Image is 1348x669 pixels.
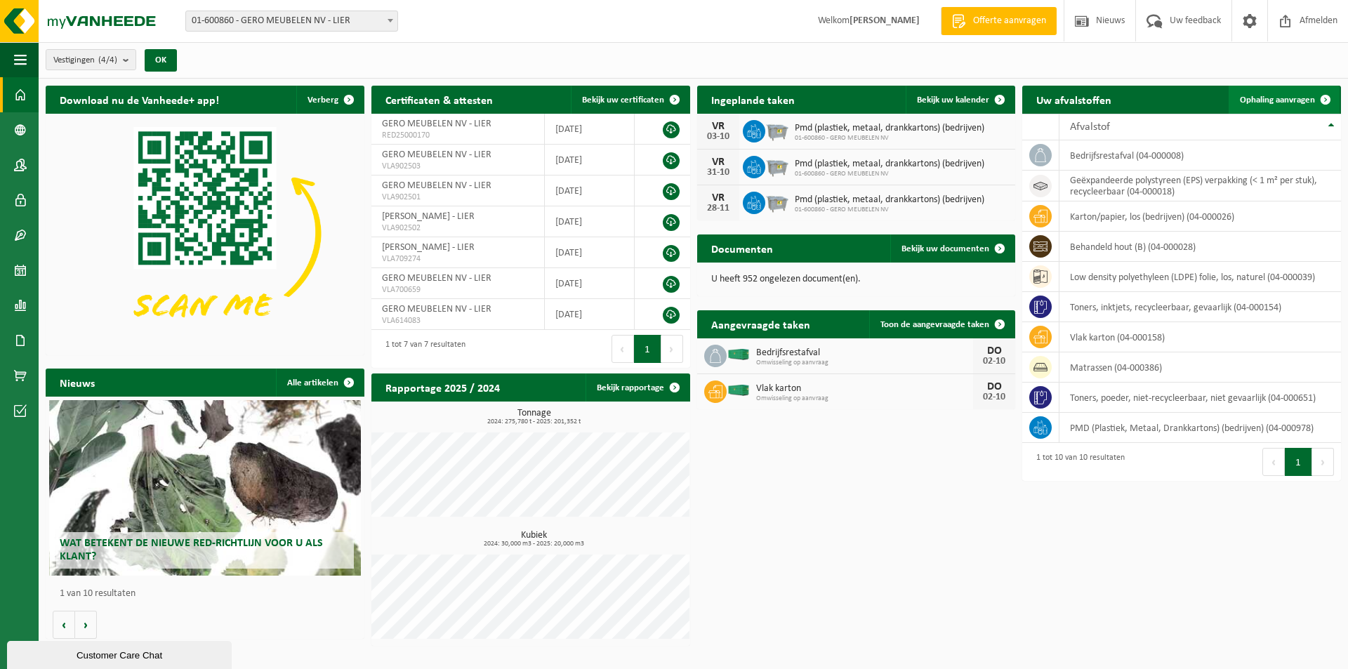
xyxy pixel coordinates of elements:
[382,180,491,191] span: GERO MEUBELEN NV - LIER
[697,86,809,113] h2: Ingeplande taken
[704,204,732,213] div: 28-11
[970,14,1050,28] span: Offerte aanvragen
[795,159,984,170] span: Pmd (plastiek, metaal, drankkartons) (bedrijven)
[545,206,635,237] td: [DATE]
[371,373,514,401] h2: Rapportage 2025 / 2024
[1285,448,1312,476] button: 1
[1022,86,1125,113] h2: Uw afvalstoffen
[545,175,635,206] td: [DATE]
[371,86,507,113] h2: Certificaten & attesten
[186,11,397,31] span: 01-600860 - GERO MEUBELEN NV - LIER
[1312,448,1334,476] button: Next
[795,123,984,134] span: Pmd (plastiek, metaal, drankkartons) (bedrijven)
[382,119,491,129] span: GERO MEUBELEN NV - LIER
[795,170,984,178] span: 01-600860 - GERO MEUBELEN NV
[869,310,1014,338] a: Toon de aangevraagde taken
[756,395,974,403] span: Omwisseling op aanvraag
[378,531,690,548] h3: Kubiek
[756,359,974,367] span: Omwisseling op aanvraag
[727,384,751,397] img: HK-XC-40-GN-00
[1059,322,1341,352] td: vlak karton (04-000158)
[727,348,751,361] img: HK-XC-40-GN-00
[145,49,177,72] button: OK
[53,50,117,71] span: Vestigingen
[276,369,363,397] a: Alle artikelen
[704,157,732,168] div: VR
[382,304,491,314] span: GERO MEUBELEN NV - LIER
[60,589,357,599] p: 1 van 10 resultaten
[571,86,689,114] a: Bekijk uw certificaten
[704,168,732,178] div: 31-10
[890,234,1014,263] a: Bekijk uw documenten
[545,145,635,175] td: [DATE]
[545,268,635,299] td: [DATE]
[704,132,732,142] div: 03-10
[46,86,233,113] h2: Download nu de Vanheede+ app!
[612,335,634,363] button: Previous
[378,541,690,548] span: 2024: 30,000 m3 - 2025: 20,000 m3
[46,369,109,396] h2: Nieuws
[75,611,97,639] button: Volgende
[545,299,635,330] td: [DATE]
[382,223,534,234] span: VLA902502
[378,333,465,364] div: 1 tot 7 van 7 resultaten
[98,55,117,65] count: (4/4)
[1059,171,1341,201] td: geëxpandeerde polystyreen (EPS) verpakking (< 1 m² per stuk), recycleerbaar (04-000018)
[1070,121,1110,133] span: Afvalstof
[980,357,1008,366] div: 02-10
[382,211,475,222] span: [PERSON_NAME] - LIER
[1059,262,1341,292] td: low density polyethyleen (LDPE) folie, los, naturel (04-000039)
[917,95,989,105] span: Bekijk uw kalender
[382,130,534,141] span: RED25000170
[711,274,1002,284] p: U heeft 952 ongelezen document(en).
[661,335,683,363] button: Next
[296,86,363,114] button: Verberg
[980,381,1008,392] div: DO
[765,154,789,178] img: WB-2500-GAL-GY-01
[697,234,787,262] h2: Documenten
[382,150,491,160] span: GERO MEUBELEN NV - LIER
[795,194,984,206] span: Pmd (plastiek, metaal, drankkartons) (bedrijven)
[1229,86,1340,114] a: Ophaling aanvragen
[1240,95,1315,105] span: Ophaling aanvragen
[1059,352,1341,383] td: matrassen (04-000386)
[545,114,635,145] td: [DATE]
[1059,201,1341,232] td: karton/papier, los (bedrijven) (04-000026)
[1059,413,1341,443] td: PMD (Plastiek, Metaal, Drankkartons) (bedrijven) (04-000978)
[756,383,974,395] span: Vlak karton
[1262,448,1285,476] button: Previous
[382,315,534,326] span: VLA614083
[308,95,338,105] span: Verberg
[697,310,824,338] h2: Aangevraagde taken
[586,373,689,402] a: Bekijk rapportage
[795,134,984,143] span: 01-600860 - GERO MEUBELEN NV
[1029,446,1125,477] div: 1 tot 10 van 10 resultaten
[906,86,1014,114] a: Bekijk uw kalender
[53,611,75,639] button: Vorige
[704,121,732,132] div: VR
[382,253,534,265] span: VLA709274
[980,345,1008,357] div: DO
[1059,383,1341,413] td: toners, poeder, niet-recycleerbaar, niet gevaarlijk (04-000651)
[382,161,534,172] span: VLA902503
[765,190,789,213] img: WB-2500-GAL-GY-01
[382,192,534,203] span: VLA902501
[756,347,974,359] span: Bedrijfsrestafval
[378,418,690,425] span: 2024: 275,780 t - 2025: 201,352 t
[60,538,323,562] span: Wat betekent de nieuwe RED-richtlijn voor u als klant?
[46,49,136,70] button: Vestigingen(4/4)
[7,638,234,669] iframe: chat widget
[765,118,789,142] img: WB-2500-GAL-GY-01
[941,7,1057,35] a: Offerte aanvragen
[980,392,1008,402] div: 02-10
[545,237,635,268] td: [DATE]
[901,244,989,253] span: Bekijk uw documenten
[850,15,920,26] strong: [PERSON_NAME]
[634,335,661,363] button: 1
[795,206,984,214] span: 01-600860 - GERO MEUBELEN NV
[880,320,989,329] span: Toon de aangevraagde taken
[46,114,364,352] img: Download de VHEPlus App
[382,284,534,296] span: VLA700659
[382,242,475,253] span: [PERSON_NAME] - LIER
